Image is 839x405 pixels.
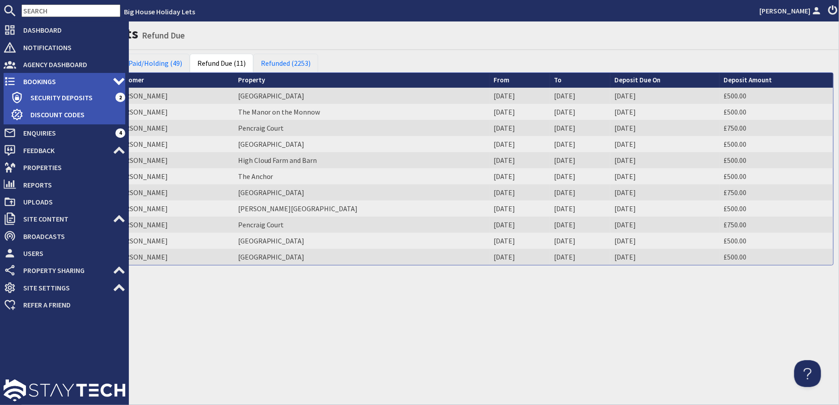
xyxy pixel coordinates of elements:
a: [DATE] [494,124,515,132]
a: [DATE] [554,91,576,100]
span: Enquiries [16,126,115,140]
a: Notifications [4,40,125,55]
th: Customer [110,73,234,88]
a: [DATE] [494,236,515,245]
a: [DATE] [554,220,576,229]
a: [DATE] [554,140,576,149]
a: Enquiries 4 [4,126,125,140]
a: £500.00 [724,252,747,261]
span: Feedback [16,143,113,158]
a: £500.00 [724,156,747,165]
a: [PERSON_NAME] [115,236,168,245]
a: [GEOGRAPHIC_DATA] [238,188,305,197]
a: £500.00 [724,140,747,149]
a: Refer a Friend [4,298,125,312]
a: [DATE] [494,172,515,181]
a: Big House Holiday Lets [124,7,195,16]
a: [PERSON_NAME] [115,124,168,132]
a: [DATE] [615,236,636,245]
a: [DATE] [494,188,515,197]
a: [DATE] [615,188,636,197]
span: 2 [115,93,125,102]
a: [DATE] [494,252,515,261]
a: [PERSON_NAME] [115,188,168,197]
a: Dashboard [4,23,125,37]
a: Discount Codes [11,107,125,122]
a: [PERSON_NAME] [759,5,823,16]
a: Refund Due (11) [190,54,253,72]
th: To [550,73,610,88]
span: Broadcasts [16,229,125,243]
a: [DATE] [494,140,515,149]
a: [DATE] [615,156,636,165]
input: SEARCH [21,4,120,17]
th: Property [234,73,490,88]
a: Pencraig Court [238,220,284,229]
a: [DATE] [494,91,515,100]
a: [DATE] [554,172,576,181]
a: [DATE] [554,124,576,132]
a: Bookings [4,74,125,89]
a: [DATE] [554,204,576,213]
a: Pencraig Court [238,124,284,132]
a: [DATE] [615,172,636,181]
th: From [490,73,550,88]
span: Security Deposits [23,90,115,105]
a: £750.00 [724,124,747,132]
a: [GEOGRAPHIC_DATA] [238,252,305,261]
a: [PERSON_NAME] [115,204,168,213]
a: £500.00 [724,172,747,181]
a: [DATE] [494,156,515,165]
a: £500.00 [724,204,747,213]
span: Users [16,246,125,260]
a: [DATE] [615,107,636,116]
a: Agency Dashboard [4,57,125,72]
span: Properties [16,160,125,175]
span: Refer a Friend [16,298,125,312]
small: Refund Due [138,30,185,41]
a: Site Settings [4,281,125,295]
a: Security Deposits 2 [11,90,125,105]
a: The Manor on the Monnow [238,107,320,116]
span: Dashboard [16,23,125,37]
a: [GEOGRAPHIC_DATA] [238,236,305,245]
a: £750.00 [724,188,747,197]
a: [PERSON_NAME] [115,107,168,116]
a: [DATE] [494,220,515,229]
span: Reports [16,178,125,192]
a: [PERSON_NAME] [115,172,168,181]
span: Notifications [16,40,125,55]
a: £500.00 [724,91,747,100]
a: [DATE] [615,252,636,261]
span: Discount Codes [23,107,125,122]
a: Refunded (2253) [253,54,318,72]
a: Properties [4,160,125,175]
th: Deposit Due On [610,73,720,88]
a: [DATE] [554,188,576,197]
a: £750.00 [724,220,747,229]
a: Broadcasts [4,229,125,243]
a: [DATE] [494,107,515,116]
a: Property Sharing [4,263,125,277]
a: Paid/Holding (49) [121,54,190,72]
a: Feedback [4,143,125,158]
a: £500.00 [724,107,747,116]
a: [DATE] [554,236,576,245]
a: [DATE] [554,107,576,116]
a: [GEOGRAPHIC_DATA] [238,140,305,149]
a: [DATE] [554,156,576,165]
span: Property Sharing [16,263,113,277]
a: [PERSON_NAME] [115,140,168,149]
a: £500.00 [724,236,747,245]
th: Deposit Amount [720,73,833,88]
span: Site Settings [16,281,113,295]
a: [DATE] [494,204,515,213]
a: [PERSON_NAME] [115,156,168,165]
img: staytech_l_w-4e588a39d9fa60e82540d7cfac8cfe4b7147e857d3e8dbdfbd41c59d52db0ec4.svg [4,379,125,401]
span: Uploads [16,195,125,209]
span: 4 [115,128,125,137]
span: Site Content [16,212,113,226]
span: Agency Dashboard [16,57,125,72]
a: [PERSON_NAME] [115,220,168,229]
a: [DATE] [615,140,636,149]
